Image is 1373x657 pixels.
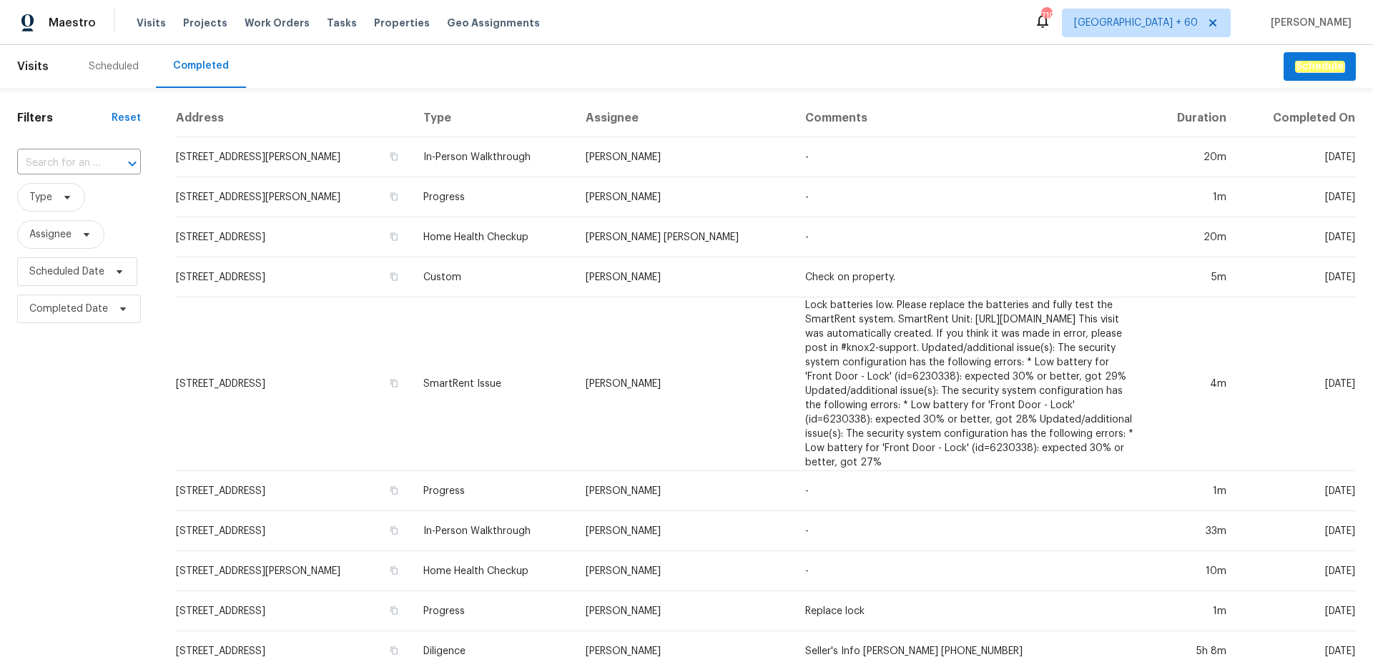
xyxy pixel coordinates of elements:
span: [PERSON_NAME] [1265,16,1352,30]
td: [PERSON_NAME] [574,471,794,511]
td: SmartRent Issue [412,297,574,471]
button: Copy Address [388,604,400,617]
td: Home Health Checkup [412,217,574,257]
td: [PERSON_NAME] [PERSON_NAME] [574,217,794,257]
td: [STREET_ADDRESS] [175,297,412,471]
td: [STREET_ADDRESS] [175,257,412,297]
span: [GEOGRAPHIC_DATA] + 60 [1074,16,1198,30]
button: Copy Address [388,377,400,390]
th: Assignee [574,99,794,137]
td: 33m [1148,511,1238,551]
span: Type [29,190,52,204]
td: - [794,511,1148,551]
td: [STREET_ADDRESS][PERSON_NAME] [175,137,412,177]
th: Duration [1148,99,1238,137]
button: Copy Address [388,190,400,203]
span: Projects [183,16,227,30]
td: [DATE] [1238,257,1356,297]
td: 20m [1148,217,1238,257]
span: Work Orders [245,16,310,30]
span: Maestro [49,16,96,30]
td: [PERSON_NAME] [574,177,794,217]
td: Replace lock [794,591,1148,631]
td: Progress [412,591,574,631]
td: [DATE] [1238,591,1356,631]
td: [DATE] [1238,551,1356,591]
td: 20m [1148,137,1238,177]
span: Visits [17,51,49,82]
button: Copy Address [388,484,400,497]
th: Address [175,99,412,137]
th: Type [412,99,574,137]
div: Reset [112,111,141,125]
span: Assignee [29,227,72,242]
button: Copy Address [388,524,400,537]
button: Copy Address [388,564,400,577]
td: - [794,137,1148,177]
td: Progress [412,177,574,217]
td: - [794,177,1148,217]
td: In-Person Walkthrough [412,137,574,177]
span: Completed Date [29,302,108,316]
td: [STREET_ADDRESS][PERSON_NAME] [175,551,412,591]
span: Properties [374,16,430,30]
td: 1m [1148,177,1238,217]
td: 4m [1148,297,1238,471]
td: - [794,217,1148,257]
td: [DATE] [1238,297,1356,471]
td: 5m [1148,257,1238,297]
td: [DATE] [1238,217,1356,257]
th: Completed On [1238,99,1356,137]
td: [PERSON_NAME] [574,511,794,551]
td: - [794,551,1148,591]
button: Copy Address [388,230,400,243]
td: [STREET_ADDRESS][PERSON_NAME] [175,177,412,217]
td: 1m [1148,471,1238,511]
td: Custom [412,257,574,297]
td: In-Person Walkthrough [412,511,574,551]
td: [DATE] [1238,471,1356,511]
span: Geo Assignments [447,16,540,30]
input: Search for an address... [17,152,101,174]
button: Copy Address [388,270,400,283]
td: [DATE] [1238,177,1356,217]
td: [PERSON_NAME] [574,137,794,177]
td: [DATE] [1238,511,1356,551]
em: Schedule [1295,61,1344,72]
div: Scheduled [89,59,139,74]
td: [STREET_ADDRESS] [175,591,412,631]
td: [STREET_ADDRESS] [175,217,412,257]
button: Copy Address [388,644,400,657]
td: [DATE] [1238,137,1356,177]
span: Tasks [327,18,357,28]
h1: Filters [17,111,112,125]
td: [PERSON_NAME] [574,591,794,631]
td: [PERSON_NAME] [574,551,794,591]
span: Scheduled Date [29,265,104,279]
button: Schedule [1284,52,1356,81]
td: Lock batteries low. Please replace the batteries and fully test the SmartRent system. SmartRent U... [794,297,1148,471]
td: - [794,471,1148,511]
td: [PERSON_NAME] [574,257,794,297]
td: 1m [1148,591,1238,631]
td: [STREET_ADDRESS] [175,471,412,511]
td: [PERSON_NAME] [574,297,794,471]
td: Check on property. [794,257,1148,297]
button: Copy Address [388,150,400,163]
div: 719 [1041,9,1051,23]
button: Open [122,154,142,174]
td: Home Health Checkup [412,551,574,591]
th: Comments [794,99,1148,137]
td: 10m [1148,551,1238,591]
td: Progress [412,471,574,511]
td: [STREET_ADDRESS] [175,511,412,551]
span: Visits [137,16,166,30]
div: Completed [173,59,229,73]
